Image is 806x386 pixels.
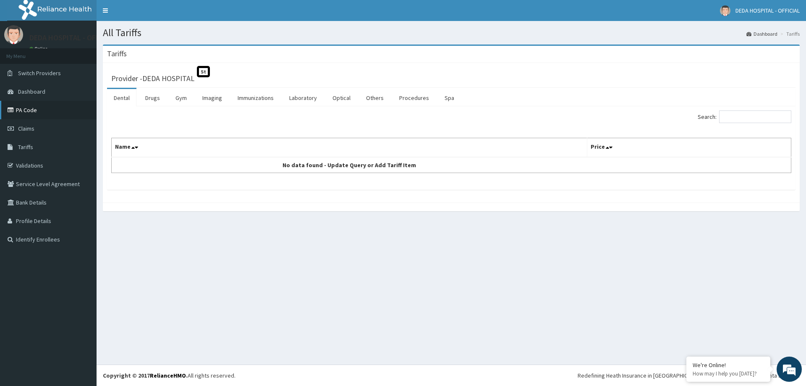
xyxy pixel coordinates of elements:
[359,89,390,107] a: Others
[107,50,127,58] h3: Tariffs
[693,370,764,377] p: How may I help you today?
[112,157,587,173] td: No data found - Update Query or Add Tariff Item
[29,46,50,52] a: Online
[231,89,280,107] a: Immunizations
[18,69,61,77] span: Switch Providers
[720,5,730,16] img: User Image
[578,371,800,380] div: Redefining Heath Insurance in [GEOGRAPHIC_DATA] using Telemedicine and Data Science!
[196,89,229,107] a: Imaging
[97,365,806,386] footer: All rights reserved.
[746,30,777,37] a: Dashboard
[18,88,45,95] span: Dashboard
[103,27,800,38] h1: All Tariffs
[698,110,791,123] label: Search:
[29,34,116,42] p: DEDA HOSPITAL - OFFICIAL
[283,89,324,107] a: Laboratory
[587,138,791,158] th: Price
[111,75,194,82] h3: Provider - DEDA HOSPITAL
[103,372,188,379] strong: Copyright © 2017 .
[18,143,33,151] span: Tariffs
[138,4,158,24] div: Minimize live chat window
[44,47,141,58] div: Chat with us now
[735,7,800,14] span: DEDA HOSPITAL - OFFICIAL
[778,30,800,37] li: Tariffs
[393,89,436,107] a: Procedures
[107,89,136,107] a: Dental
[18,125,34,132] span: Claims
[169,89,194,107] a: Gym
[4,25,23,44] img: User Image
[438,89,461,107] a: Spa
[4,229,160,259] textarea: Type your message and hit 'Enter'
[139,89,167,107] a: Drugs
[150,372,186,379] a: RelianceHMO
[197,66,210,77] span: St
[693,361,764,369] div: We're Online!
[16,42,34,63] img: d_794563401_company_1708531726252_794563401
[49,106,116,191] span: We're online!
[719,110,791,123] input: Search:
[112,138,587,158] th: Name
[326,89,357,107] a: Optical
